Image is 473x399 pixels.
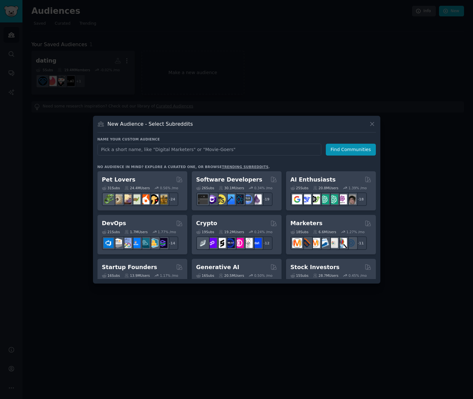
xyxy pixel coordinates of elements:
div: 0.45 % /mo [349,273,367,278]
div: + 14 [165,236,178,250]
img: DeepSeek [301,194,311,204]
img: AskMarketing [310,238,320,248]
img: DevOpsLinks [131,238,140,248]
div: 19.2M Users [219,230,244,234]
img: ArtificalIntelligence [346,194,356,204]
h2: Generative AI [196,263,240,271]
div: 0.56 % /mo [160,186,178,190]
img: AWS_Certified_Experts [113,238,122,248]
h3: New Audience - Select Subreddits [107,121,193,127]
img: dogbreed [157,194,167,204]
img: ethstaker [216,238,226,248]
img: AItoolsCatalog [310,194,320,204]
input: Pick a short name, like "Digital Marketers" or "Movie-Goers" [97,144,321,156]
div: 18 Sub s [291,230,308,234]
img: turtle [131,194,140,204]
h2: Software Developers [196,176,262,184]
div: 20.5M Users [219,273,244,278]
img: herpetology [104,194,114,204]
div: 1.27 % /mo [346,230,365,234]
img: 0xPolygon [207,238,217,248]
img: content_marketing [292,238,302,248]
h2: Startup Founders [102,263,157,271]
img: ethfinance [198,238,208,248]
img: web3 [225,238,235,248]
img: leopardgeckos [122,194,131,204]
img: CryptoNews [243,238,253,248]
div: 16 Sub s [102,273,120,278]
div: 1.17 % /mo [160,273,178,278]
div: 19 Sub s [196,230,214,234]
div: 25 Sub s [291,186,308,190]
h3: Name your custom audience [97,137,376,141]
div: 0.34 % /mo [254,186,273,190]
img: googleads [328,238,338,248]
div: + 12 [259,236,273,250]
img: AskComputerScience [243,194,253,204]
img: PetAdvice [148,194,158,204]
img: defi_ [252,238,262,248]
h2: Stock Investors [291,263,340,271]
img: iOSProgramming [225,194,235,204]
img: Docker_DevOps [122,238,131,248]
img: bigseo [301,238,311,248]
img: OnlineMarketing [346,238,356,248]
h2: AI Enthusiasts [291,176,336,184]
div: 1.39 % /mo [349,186,367,190]
div: 26 Sub s [196,186,214,190]
div: No audience in mind? Explore a curated one, or browse . [97,165,270,169]
div: 30.1M Users [219,186,244,190]
h2: Crypto [196,219,217,227]
img: GoogleGeminiAI [292,194,302,204]
div: 1.77 % /mo [158,230,176,234]
img: learnjavascript [216,194,226,204]
img: cockatiel [139,194,149,204]
img: Emailmarketing [319,238,329,248]
img: chatgpt_prompts_ [328,194,338,204]
img: software [198,194,208,204]
img: platformengineering [139,238,149,248]
div: + 11 [353,236,367,250]
div: + 24 [165,192,178,206]
div: 13.9M Users [124,273,150,278]
div: 1.7M Users [124,230,148,234]
img: azuredevops [104,238,114,248]
div: 31 Sub s [102,186,120,190]
img: aws_cdk [148,238,158,248]
div: 20.8M Users [313,186,338,190]
h2: Pet Lovers [102,176,136,184]
img: reactnative [234,194,244,204]
div: + 18 [353,192,367,206]
img: PlatformEngineers [157,238,167,248]
img: ballpython [113,194,122,204]
img: elixir [252,194,262,204]
h2: DevOps [102,219,126,227]
div: 0.24 % /mo [254,230,273,234]
div: 28.7M Users [313,273,338,278]
div: 24.4M Users [124,186,150,190]
img: OpenAIDev [337,194,347,204]
div: 0.50 % /mo [254,273,273,278]
div: 15 Sub s [291,273,308,278]
h2: Marketers [291,219,323,227]
div: 16 Sub s [196,273,214,278]
img: csharp [207,194,217,204]
img: defiblockchain [234,238,244,248]
div: + 19 [259,192,273,206]
div: 6.6M Users [313,230,336,234]
a: trending subreddits [222,165,268,169]
img: MarketingResearch [337,238,347,248]
div: 21 Sub s [102,230,120,234]
button: Find Communities [326,144,376,156]
img: chatgpt_promptDesign [319,194,329,204]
